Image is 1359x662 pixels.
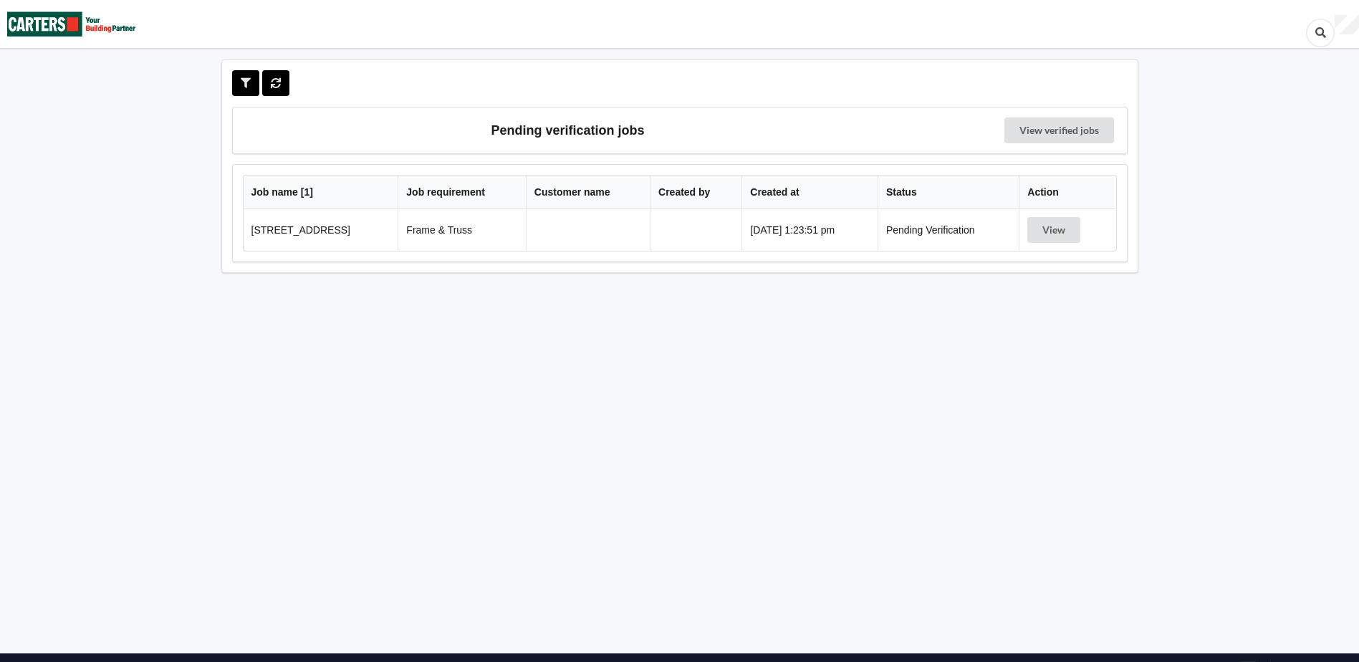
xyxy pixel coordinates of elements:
[398,176,525,209] th: Job requirement
[398,209,525,251] td: Frame & Truss
[1019,176,1115,209] th: Action
[244,209,398,251] td: [STREET_ADDRESS]
[1004,117,1114,143] a: View verified jobs
[526,176,650,209] th: Customer name
[878,209,1019,251] td: Pending Verification
[7,1,136,47] img: Carters
[243,117,893,143] h3: Pending verification jobs
[878,176,1019,209] th: Status
[1027,224,1083,236] a: View
[741,209,878,251] td: [DATE] 1:23:51 pm
[650,176,741,209] th: Created by
[741,176,878,209] th: Created at
[1335,15,1359,35] div: User Profile
[244,176,398,209] th: Job name [ 1 ]
[1027,217,1080,243] button: View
